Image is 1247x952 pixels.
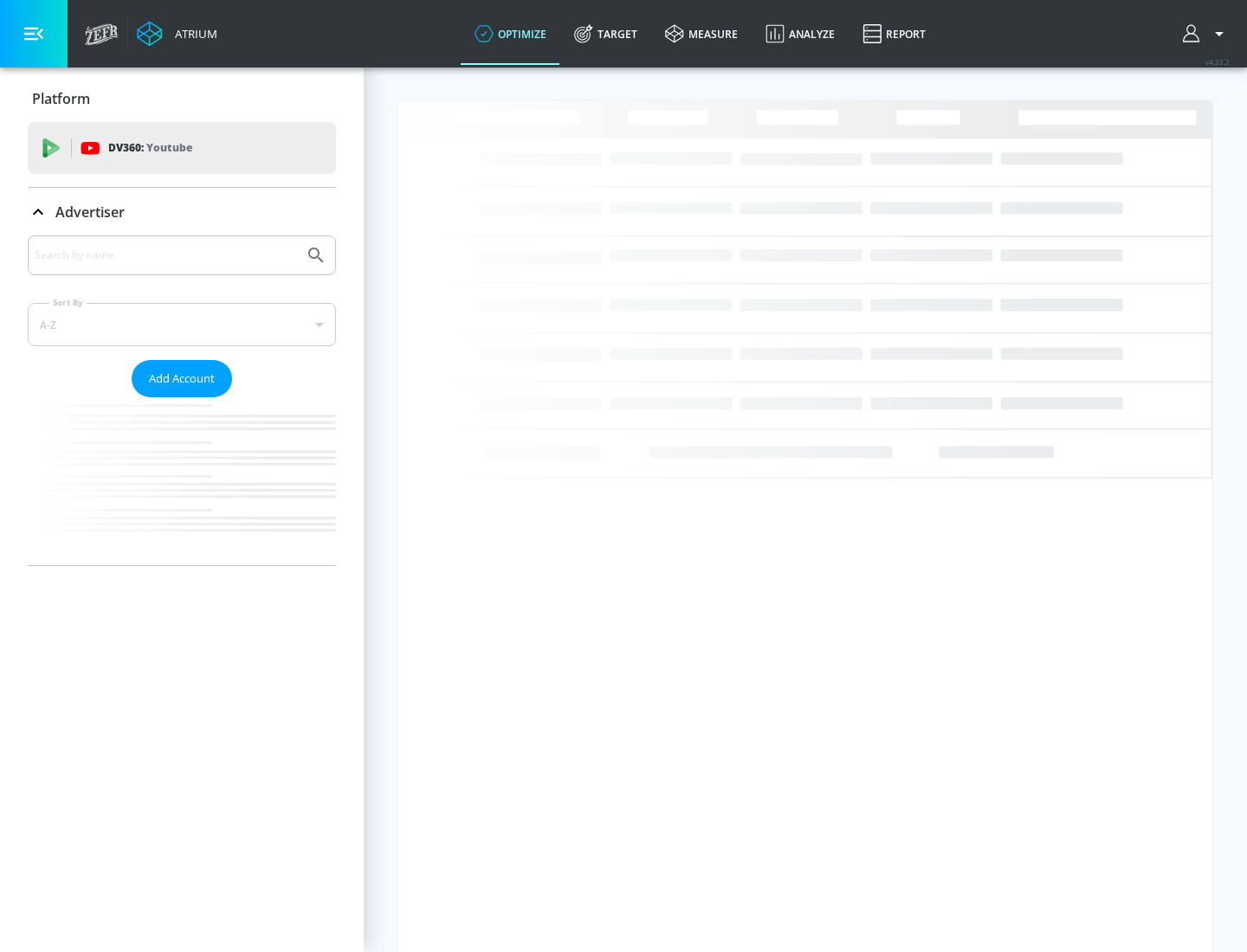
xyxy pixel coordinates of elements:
[108,138,192,158] p: DV360:
[146,138,192,157] p: Youtube
[560,3,651,65] a: Target
[28,235,336,565] div: Advertiser
[28,188,336,236] div: Advertiser
[28,397,336,565] nav: list of Advertiser
[132,360,232,397] button: Add Account
[28,122,336,174] div: DV360: Youtube
[651,3,752,65] a: measure
[32,89,90,108] p: Platform
[752,3,849,65] a: Analyze
[168,26,217,42] div: Atrium
[849,3,940,65] a: Report
[1205,57,1230,67] span: v 4.22.2
[28,303,336,346] div: A-Z
[137,21,217,47] a: Atrium
[35,244,297,267] input: Search by name
[55,203,125,222] p: Advertiser
[49,297,87,308] label: Sort By
[149,369,215,389] span: Add Account
[28,74,336,123] div: Platform
[461,3,560,65] a: optimize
